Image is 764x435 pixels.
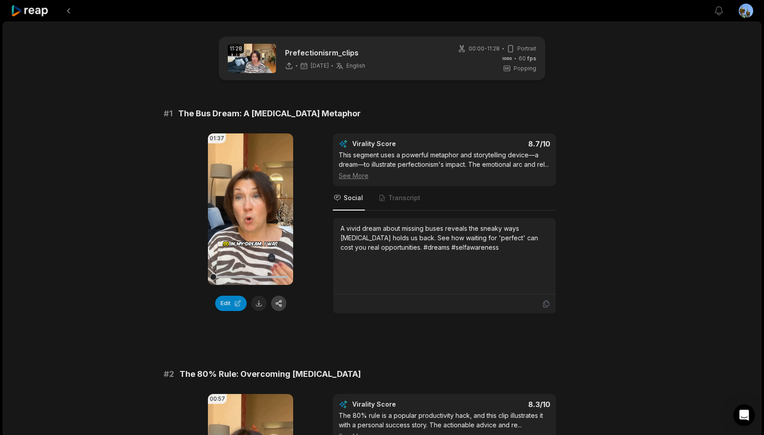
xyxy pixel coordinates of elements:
div: Virality Score [352,139,449,148]
span: Popping [514,64,536,73]
span: The 80% Rule: Overcoming [MEDICAL_DATA] [179,368,361,380]
span: Transcript [388,193,420,202]
span: Portrait [517,45,536,53]
span: [DATE] [311,62,329,69]
span: # 1 [164,107,173,120]
div: 11:28 [228,44,244,54]
span: fps [527,55,536,62]
div: 8.3 /10 [454,400,551,409]
div: This segment uses a powerful metaphor and storytelling device—a dream—to illustrate perfectionism... [339,150,550,180]
div: 8.7 /10 [454,139,551,148]
span: English [346,62,365,69]
span: 60 [519,55,536,63]
div: A vivid dream about missing buses reveals the sneaky ways [MEDICAL_DATA] holds us back. See how w... [341,224,548,252]
button: Edit [215,296,247,311]
span: The Bus Dream: A [MEDICAL_DATA] Metaphor [178,107,361,120]
span: # 2 [164,368,174,380]
video: Your browser does not support mp4 format. [208,133,293,285]
p: Prefectionisrm_clips [285,47,365,58]
nav: Tabs [333,186,556,211]
div: Virality Score [352,400,449,409]
span: 00:00 - 11:28 [469,45,500,53]
div: Open Intercom Messenger [733,404,755,426]
span: Social [344,193,363,202]
div: See More [339,171,550,180]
